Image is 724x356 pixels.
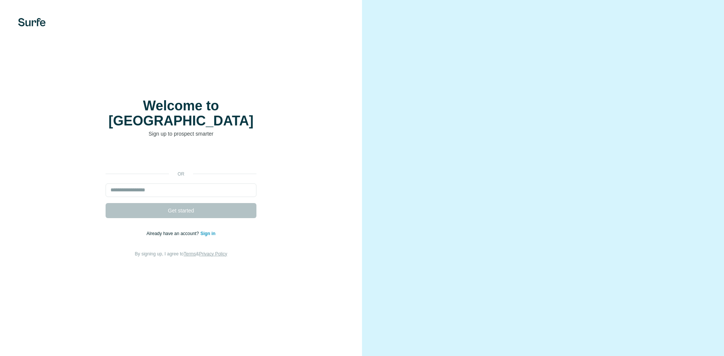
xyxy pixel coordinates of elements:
[147,231,201,236] span: Already have an account?
[102,149,260,165] iframe: Sign in with Google Button
[135,251,227,257] span: By signing up, I agree to &
[106,130,256,138] p: Sign up to prospect smarter
[200,231,215,236] a: Sign in
[106,98,256,128] h1: Welcome to [GEOGRAPHIC_DATA]
[18,18,46,26] img: Surfe's logo
[199,251,227,257] a: Privacy Policy
[169,171,193,177] p: or
[184,251,196,257] a: Terms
